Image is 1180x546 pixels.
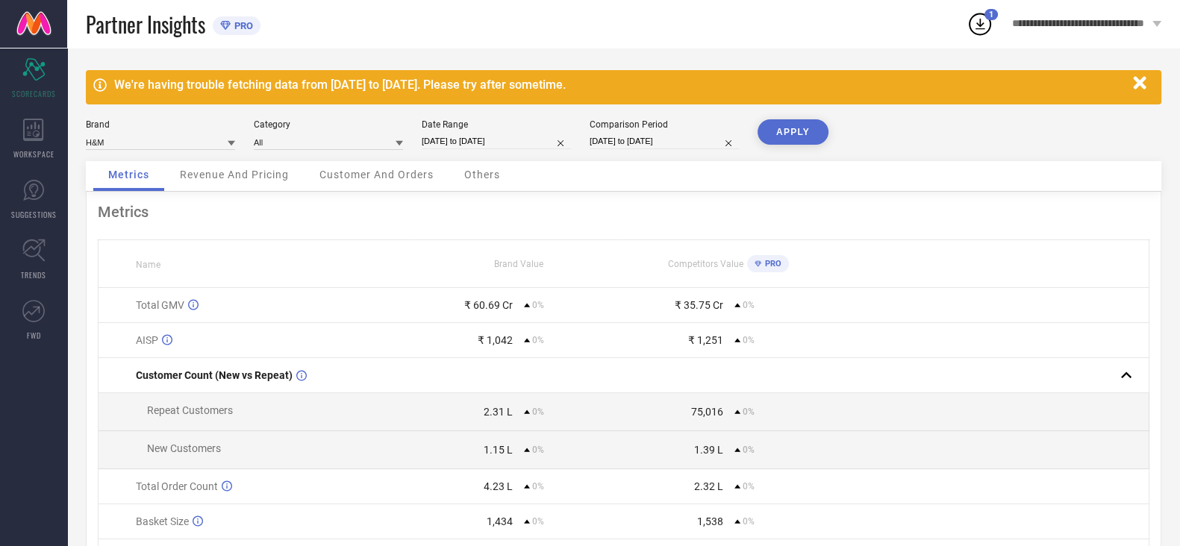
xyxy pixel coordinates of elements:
div: Date Range [422,119,571,130]
span: 0% [743,335,755,345]
div: 2.32 L [694,480,723,492]
span: SUGGESTIONS [11,209,57,220]
div: 1,538 [697,515,723,527]
span: Name [136,260,160,270]
div: ₹ 1,042 [478,334,513,346]
input: Select comparison period [590,134,739,149]
div: 75,016 [691,406,723,418]
div: 4.23 L [484,480,513,492]
span: Partner Insights [86,9,205,40]
span: Customer And Orders [319,169,434,181]
div: ₹ 35.75 Cr [675,299,723,311]
span: AISP [136,334,158,346]
span: SCORECARDS [12,88,56,99]
span: 0% [532,335,544,345]
span: Repeat Customers [147,404,233,416]
div: 2.31 L [484,406,513,418]
span: WORKSPACE [13,148,54,160]
div: Brand [86,119,235,130]
span: Revenue And Pricing [180,169,289,181]
input: Select date range [422,134,571,149]
div: 1,434 [487,515,513,527]
div: 1.15 L [484,444,513,456]
div: ₹ 1,251 [688,334,723,346]
div: 1.39 L [694,444,723,456]
span: Total Order Count [136,480,218,492]
span: 0% [743,300,755,310]
span: 0% [743,407,755,417]
span: Customer Count (New vs Repeat) [136,369,293,381]
span: New Customers [147,442,221,454]
span: 0% [532,407,544,417]
span: FWD [27,330,41,341]
span: Others [464,169,500,181]
button: APPLY [758,119,828,145]
span: Basket Size [136,515,189,527]
span: 0% [532,300,544,310]
div: ₹ 60.69 Cr [464,299,513,311]
span: 0% [743,445,755,455]
div: Category [254,119,403,130]
span: PRO [231,20,253,31]
span: Competitors Value [668,259,743,269]
div: Comparison Period [590,119,739,130]
span: 1 [989,10,993,19]
span: TRENDS [21,269,46,280]
span: PRO [761,259,781,269]
span: Brand Value [494,259,543,269]
span: Total GMV [136,299,184,311]
div: We're having trouble fetching data from [DATE] to [DATE]. Please try after sometime. [114,78,1126,92]
span: 0% [743,481,755,492]
span: Metrics [108,169,149,181]
span: 0% [532,445,544,455]
span: 0% [532,516,544,527]
div: Metrics [98,203,1149,221]
span: 0% [532,481,544,492]
div: Open download list [967,10,993,37]
span: 0% [743,516,755,527]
